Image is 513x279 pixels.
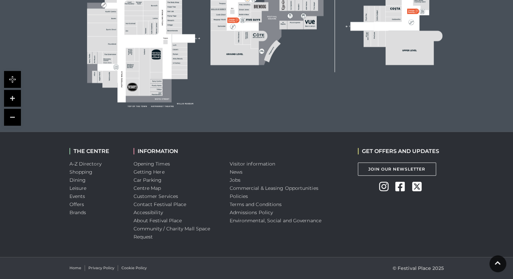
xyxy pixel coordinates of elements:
[134,218,182,224] a: About Festival Place
[69,201,84,207] a: Offers
[393,264,444,272] p: © Festival Place 2025
[134,209,163,215] a: Accessibility
[134,185,161,191] a: Centre Map
[358,148,439,154] h2: GET OFFERS AND UPDATES
[230,193,248,199] a: Policies
[134,148,220,154] h2: INFORMATION
[230,218,321,224] a: Environmental, Social and Governance
[134,201,187,207] a: Contact Festival Place
[69,161,102,167] a: A-Z Directory
[230,169,243,175] a: News
[121,265,147,271] a: Cookie Policy
[134,169,165,175] a: Getting Here
[134,177,162,183] a: Car Parking
[69,148,123,154] h2: THE CENTRE
[69,209,86,215] a: Brands
[230,185,318,191] a: Commercial & Leasing Opportunities
[134,226,210,240] a: Community / Charity Mall Space Request
[69,177,86,183] a: Dining
[69,265,81,271] a: Home
[230,209,273,215] a: Admissions Policy
[230,201,282,207] a: Terms and Conditions
[358,162,436,176] a: Join Our Newsletter
[134,193,178,199] a: Customer Services
[69,185,87,191] a: Leisure
[134,161,170,167] a: Opening Times
[88,265,114,271] a: Privacy Policy
[69,193,85,199] a: Events
[230,161,276,167] a: Visitor information
[69,169,93,175] a: Shopping
[230,177,240,183] a: Jobs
